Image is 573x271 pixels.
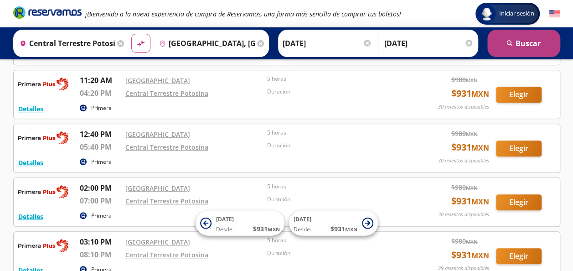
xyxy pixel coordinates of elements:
img: RESERVAMOS [18,236,68,255]
span: $ 931 [451,194,489,208]
span: $ 980 [451,129,478,138]
span: $ 980 [451,182,478,192]
small: MXN [345,226,357,233]
small: MXN [466,238,478,245]
p: Duración [267,195,405,203]
button: Buscar [487,30,560,57]
p: 12:40 PM [80,129,121,140]
p: 02:00 PM [80,182,121,193]
input: Buscar Origen [16,32,115,55]
button: Elegir [496,141,542,156]
button: Elegir [496,194,542,210]
a: [GEOGRAPHIC_DATA] [125,184,190,193]
small: MXN [466,77,478,83]
span: $ 931 [451,87,489,100]
a: Central Terrestre Potosina [125,250,208,259]
small: MXN [268,226,280,233]
p: Duración [267,249,405,257]
p: 30 asientos disponibles [438,211,489,219]
button: [DATE]Desde:$931MXN [196,211,284,236]
button: [DATE]Desde:$931MXN [289,211,378,236]
a: [GEOGRAPHIC_DATA] [125,76,190,85]
p: 11:20 AM [80,75,121,86]
p: Duración [267,88,405,96]
img: RESERVAMOS [18,129,68,147]
button: Elegir [496,87,542,103]
button: Detalles [18,104,43,114]
span: [DATE] [294,215,311,223]
span: $ 980 [451,236,478,246]
a: [GEOGRAPHIC_DATA] [125,130,190,139]
img: RESERVAMOS [18,75,68,93]
p: 03:10 PM [80,236,121,247]
small: MXN [471,143,489,153]
p: 5 horas [267,236,405,245]
span: $ 931 [330,224,357,234]
span: [DATE] [216,215,234,223]
p: 5 horas [267,75,405,83]
p: Primera [91,212,112,220]
small: MXN [471,197,489,207]
em: ¡Bienvenido a la nueva experiencia de compra de Reservamos, una forma más sencilla de comprar tus... [85,10,401,18]
input: Opcional [384,32,474,55]
button: Detalles [18,158,43,167]
button: Elegir [496,248,542,264]
span: Iniciar sesión [496,9,538,18]
p: 5 horas [267,182,405,191]
p: Duración [267,141,405,150]
i: Brand Logo [13,5,82,19]
p: Primera [91,104,112,112]
p: 05:40 PM [80,141,121,152]
p: 04:20 PM [80,88,121,99]
span: $ 980 [451,75,478,84]
a: Central Terrestre Potosina [125,89,208,98]
span: $ 931 [451,248,489,262]
a: Central Terrestre Potosina [125,143,208,151]
p: 30 asientos disponibles [438,103,489,111]
span: $ 931 [253,224,280,234]
p: 5 horas [267,129,405,137]
small: MXN [466,130,478,137]
input: Elegir Fecha [283,32,372,55]
p: 08:10 PM [80,249,121,260]
span: Desde: [216,225,234,234]
p: 30 asientos disponibles [438,157,489,165]
p: 07:00 PM [80,195,121,206]
button: English [549,8,560,20]
button: Detalles [18,212,43,221]
small: MXN [471,250,489,261]
a: Central Terrestre Potosina [125,197,208,205]
img: RESERVAMOS [18,182,68,201]
small: MXN [471,89,489,99]
input: Buscar Destino [155,32,255,55]
p: Primera [91,158,112,166]
span: $ 931 [451,141,489,154]
span: Desde: [294,225,311,234]
a: Brand Logo [13,5,82,22]
a: [GEOGRAPHIC_DATA] [125,238,190,246]
small: MXN [466,184,478,191]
